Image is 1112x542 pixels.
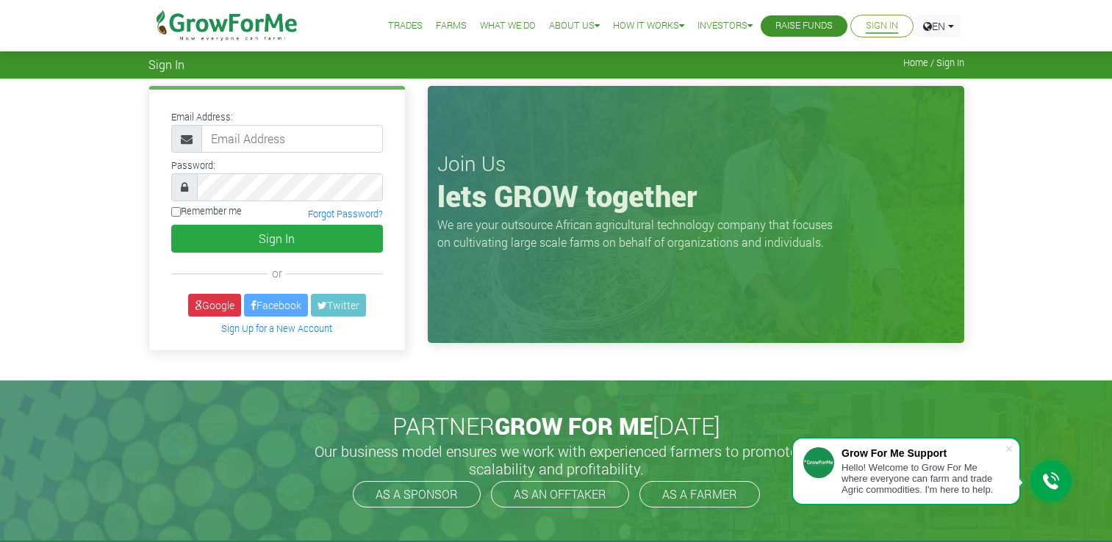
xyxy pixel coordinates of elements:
[171,264,383,282] div: or
[775,18,833,34] a: Raise Funds
[916,15,961,37] a: EN
[171,159,215,173] label: Password:
[639,481,760,507] a: AS A FARMER
[221,322,332,334] a: Sign Up for a New Account
[171,110,233,124] label: Email Address:
[842,447,1005,459] div: Grow For Me Support
[697,18,753,34] a: Investors
[437,151,955,176] h3: Join Us
[201,125,383,153] input: Email Address
[188,294,241,317] a: Google
[148,57,184,71] span: Sign In
[491,481,629,507] a: AS AN OFFTAKER
[171,207,181,217] input: Remember me
[154,412,958,440] h2: PARTNER [DATE]
[436,18,467,34] a: Farms
[353,481,481,507] a: AS A SPONSOR
[613,18,684,34] a: How it Works
[171,225,383,253] button: Sign In
[866,18,898,34] a: Sign In
[549,18,600,34] a: About Us
[437,178,955,214] h1: lets GROW together
[495,410,653,441] span: GROW FOR ME
[842,462,1005,495] div: Hello! Welcome to Grow For Me where everyone can farm and trade Agric commodities. I'm here to help.
[171,204,242,218] label: Remember me
[480,18,536,34] a: What We Do
[299,442,814,477] h5: Our business model ensures we work with experienced farmers to promote scalability and profitabil...
[308,208,383,220] a: Forgot Password?
[903,57,964,68] span: Home / Sign In
[437,216,842,251] p: We are your outsource African agricultural technology company that focuses on cultivating large s...
[388,18,423,34] a: Trades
